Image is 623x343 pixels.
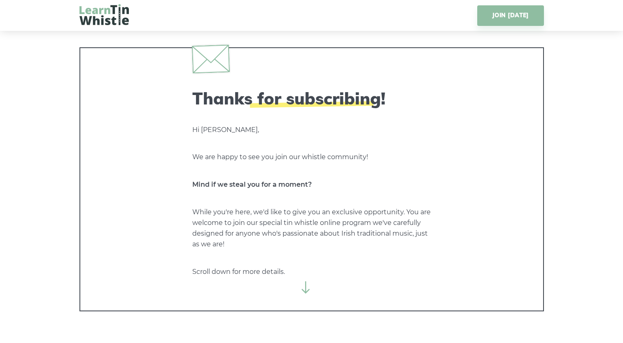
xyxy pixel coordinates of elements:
[192,88,431,108] h2: Thanks for subscribing!
[192,125,431,135] p: Hi [PERSON_NAME],
[192,152,431,162] p: We are happy to see you join our whistle community!
[192,207,431,250] p: While you're here, we'd like to give you an exclusive opportunity. You are welcome to join our sp...
[477,5,544,26] a: JOIN [DATE]
[79,4,129,25] img: LearnTinWhistle.com
[191,44,229,73] img: envelope.svg
[192,181,312,188] strong: Mind if we steal you for a moment?
[192,267,431,277] p: Scroll down for more details.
